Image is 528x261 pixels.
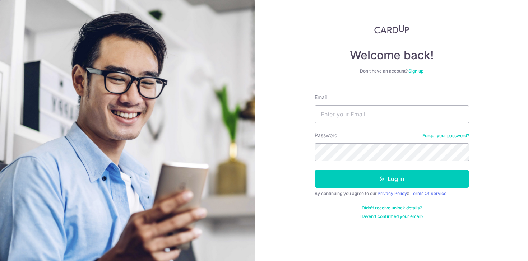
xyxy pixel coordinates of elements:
div: By continuing you agree to our & [315,191,469,196]
a: Didn't receive unlock details? [362,205,422,211]
div: Don’t have an account? [315,68,469,74]
a: Haven't confirmed your email? [360,214,423,219]
input: Enter your Email [315,105,469,123]
a: Terms Of Service [411,191,446,196]
button: Log in [315,170,469,188]
h4: Welcome back! [315,48,469,62]
a: Privacy Policy [378,191,407,196]
img: CardUp Logo [374,25,409,34]
label: Password [315,132,338,139]
label: Email [315,94,327,101]
a: Forgot your password? [422,133,469,139]
a: Sign up [408,68,423,74]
